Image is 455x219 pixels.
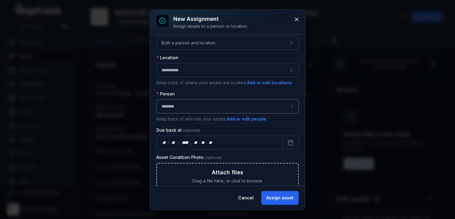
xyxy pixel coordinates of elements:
button: Add or edit locations [247,79,292,86]
button: Cancel [233,191,259,205]
p: Keep track of where your assets are located. [156,79,299,86]
label: Location [156,55,178,61]
span: Drag a file here, or click to browse. [192,178,263,184]
div: Assign assets to a person or location. [173,23,248,29]
h3: Attach files [212,168,243,177]
button: Both a person and location [156,36,299,50]
label: Person [156,91,175,97]
h3: New assignment [173,15,248,23]
button: Assign asset [261,191,299,205]
input: assignment-add:person-label [156,99,299,113]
